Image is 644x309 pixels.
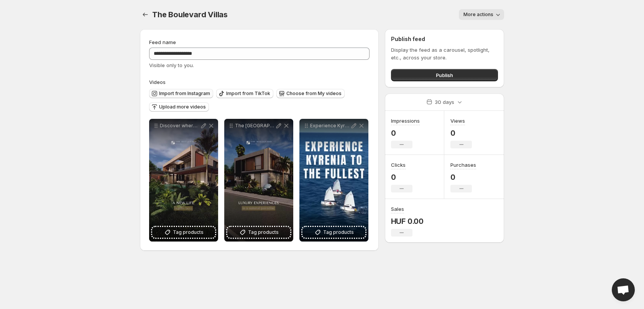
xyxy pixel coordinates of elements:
[160,123,200,129] p: Discover where luxury meets adventure Kyrenias crystal-clear waters exclusive activities and unfo...
[159,90,210,97] span: Import from Instagram
[149,102,209,112] button: Upload more videos
[391,117,420,125] h3: Impressions
[391,46,498,61] p: Display the feed as a carousel, spotlight, etc., across your store.
[226,90,270,97] span: Import from TikTok
[216,89,273,98] button: Import from TikTok
[276,89,345,98] button: Choose from My videos
[391,161,406,169] h3: Clicks
[140,9,151,20] button: Settings
[299,119,368,242] div: Experience Kyrenia to the fullest with the Boulevard Villas Bellapais Kyrenia Beaches Watersports...
[149,62,194,68] span: Visible only to you.
[227,227,290,238] button: Tag products
[224,119,293,242] div: The [GEOGRAPHIC_DATA] where luxury meets nature Not just a destination a carefully crafted lifest...
[459,9,504,20] button: More actions
[391,173,412,182] p: 0
[152,10,228,19] span: The Boulevard Villas
[173,228,204,236] span: Tag products
[149,39,176,45] span: Feed name
[391,205,404,213] h3: Sales
[450,117,465,125] h3: Views
[149,89,213,98] button: Import from Instagram
[391,35,498,43] h2: Publish feed
[391,69,498,81] button: Publish
[612,278,635,301] div: Open chat
[450,173,476,182] p: 0
[248,228,279,236] span: Tag products
[159,104,206,110] span: Upload more videos
[450,161,476,169] h3: Purchases
[463,12,493,18] span: More actions
[323,228,354,236] span: Tag products
[302,227,365,238] button: Tag products
[149,79,166,85] span: Videos
[235,123,275,129] p: The [GEOGRAPHIC_DATA] where luxury meets nature Not just a destination a carefully crafted lifest...
[450,128,472,138] p: 0
[310,123,350,129] p: Experience Kyrenia to the fullest with the Boulevard Villas Bellapais Kyrenia Beaches Watersports...
[391,128,420,138] p: 0
[435,98,454,106] p: 30 days
[152,227,215,238] button: Tag products
[286,90,342,97] span: Choose from My videos
[436,71,453,79] span: Publish
[149,119,218,242] div: Discover where luxury meets adventure Kyrenias crystal-clear waters exclusive activities and unfo...
[391,217,424,226] p: HUF 0.00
